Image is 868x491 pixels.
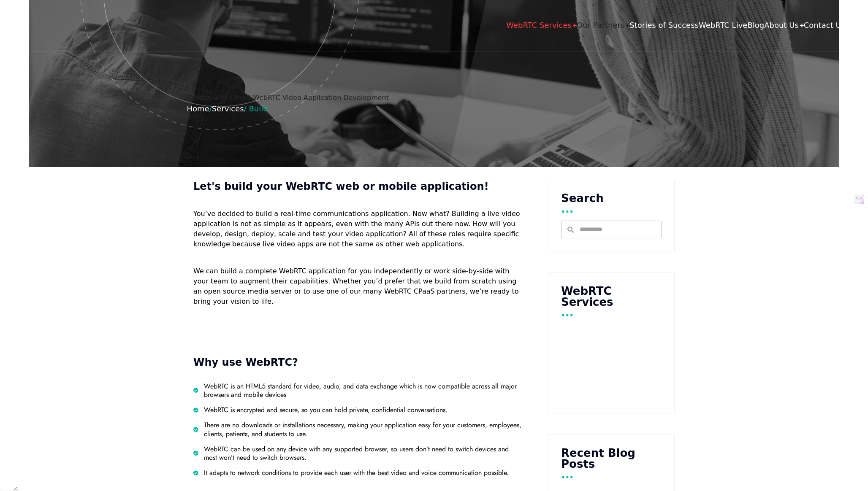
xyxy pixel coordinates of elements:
a: Integrate [563,356,594,364]
h3: Search [561,193,662,204]
span: WebRTC can be used on any device with any supported browser, so users don’t need to switch device... [202,445,523,463]
span: WebRTC is encrypted and secure, so you can hold private, confidential conversations. [202,406,448,415]
a: Assess [563,327,586,335]
p: You’ve decided to build a real-time communications application. Now what? Building a live video a... [193,209,523,249]
h1: Let's build your WebRTC web or mobile application! [193,180,523,194]
span: There are no downloads or installations necessary, making your application easy for your customer... [202,421,523,439]
h3: WebRTC Services [561,286,662,308]
h3: ... [561,206,662,212]
h3: Recent Blog Posts [561,448,662,469]
span: It adapts to network conditions to provide each user with the best video and voice communication ... [202,469,509,478]
p: We can build a complete WebRTC application for you independently or work side-by-side with your t... [193,266,523,307]
h3: ... [561,472,662,478]
a: Build [563,342,580,350]
span: WebRTC is an HTML5 standard for video, audio, and data exchange which is now compatible across al... [202,382,523,400]
a: Deploy & Manage [563,385,623,393]
a: Test [563,370,577,378]
h2: Why use WebRTC? [193,357,523,367]
h3: ... [561,310,662,316]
